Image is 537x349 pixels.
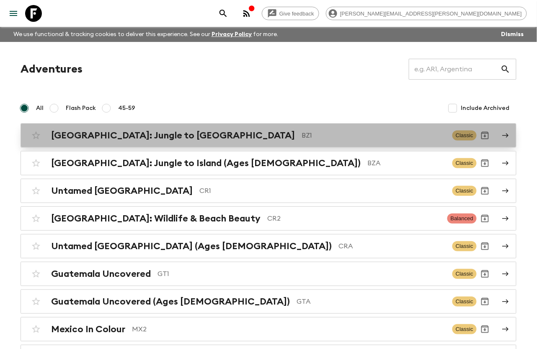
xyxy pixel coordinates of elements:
[51,296,290,307] h2: Guatemala Uncovered (Ages [DEMOGRAPHIC_DATA])
[51,268,151,279] h2: Guatemala Uncovered
[21,317,516,341] a: Mexico In ColourMX2ClassicArchive
[409,57,501,81] input: e.g. AR1, Argentina
[338,241,446,251] p: CRA
[477,210,493,227] button: Archive
[477,321,493,338] button: Archive
[132,324,446,334] p: MX2
[452,241,477,251] span: Classic
[267,214,441,224] p: CR2
[51,158,361,169] h2: [GEOGRAPHIC_DATA]: Jungle to Island (Ages [DEMOGRAPHIC_DATA])
[452,297,477,307] span: Classic
[367,158,446,168] p: BZA
[452,158,477,168] span: Classic
[118,104,135,112] span: 45-59
[336,10,527,17] span: [PERSON_NAME][EMAIL_ADDRESS][PERSON_NAME][DOMAIN_NAME]
[199,186,446,196] p: CR1
[21,289,516,314] a: Guatemala Uncovered (Ages [DEMOGRAPHIC_DATA])GTAClassicArchive
[499,29,526,40] button: Dismiss
[51,241,332,252] h2: Untamed [GEOGRAPHIC_DATA] (Ages [DEMOGRAPHIC_DATA])
[262,7,319,20] a: Give feedback
[21,123,516,148] a: [GEOGRAPHIC_DATA]: Jungle to [GEOGRAPHIC_DATA]BZ1ClassicArchive
[212,31,252,37] a: Privacy Policy
[477,293,493,310] button: Archive
[477,155,493,172] button: Archive
[51,324,125,335] h2: Mexico In Colour
[51,185,193,196] h2: Untamed [GEOGRAPHIC_DATA]
[215,5,232,22] button: search adventures
[10,27,282,42] p: We use functional & tracking cookies to deliver this experience. See our for more.
[157,269,446,279] p: GT1
[452,269,477,279] span: Classic
[297,297,446,307] p: GTA
[447,214,477,224] span: Balanced
[275,10,319,17] span: Give feedback
[66,104,96,112] span: Flash Pack
[326,7,527,20] div: [PERSON_NAME][EMAIL_ADDRESS][PERSON_NAME][DOMAIN_NAME]
[461,104,510,112] span: Include Archived
[36,104,44,112] span: All
[21,262,516,286] a: Guatemala UncoveredGT1ClassicArchive
[21,234,516,258] a: Untamed [GEOGRAPHIC_DATA] (Ages [DEMOGRAPHIC_DATA])CRAClassicArchive
[21,61,83,78] h1: Adventures
[21,179,516,203] a: Untamed [GEOGRAPHIC_DATA]CR1ClassicArchive
[477,238,493,255] button: Archive
[477,182,493,199] button: Archive
[51,130,295,141] h2: [GEOGRAPHIC_DATA]: Jungle to [GEOGRAPHIC_DATA]
[5,5,22,22] button: menu
[21,206,516,231] a: [GEOGRAPHIC_DATA]: Wildlife & Beach BeautyCR2BalancedArchive
[302,130,446,141] p: BZ1
[452,130,477,141] span: Classic
[452,324,477,334] span: Classic
[452,186,477,196] span: Classic
[51,213,261,224] h2: [GEOGRAPHIC_DATA]: Wildlife & Beach Beauty
[477,266,493,282] button: Archive
[477,127,493,144] button: Archive
[21,151,516,175] a: [GEOGRAPHIC_DATA]: Jungle to Island (Ages [DEMOGRAPHIC_DATA])BZAClassicArchive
